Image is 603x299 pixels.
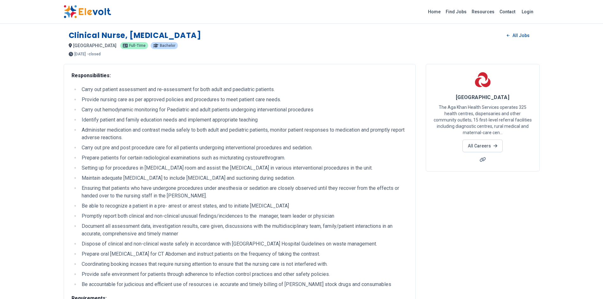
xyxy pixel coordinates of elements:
[80,116,408,124] li: Identify patient and family education needs and implement appropriate teaching
[80,202,408,210] li: Be able to recognize a patient in a pre- arrest or arrest states, and to initiate [MEDICAL_DATA]
[462,140,503,152] a: All Careers
[73,43,116,48] span: [GEOGRAPHIC_DATA]
[80,86,408,93] li: Carry out patient assessment and re-assessment for both adult and paediatric patients.
[469,7,497,17] a: Resources
[64,5,111,18] img: Elevolt
[80,154,408,162] li: Prepare patients for certain radiological examinations such as micturating cystourethrogram.
[502,31,534,40] a: All Jobs
[80,96,408,103] li: Provide nursing care as per approved policies and procedures to meet patient care needs.
[80,164,408,172] li: Setting up for procedures in [MEDICAL_DATA] room and assist the [MEDICAL_DATA] in various interve...
[443,7,469,17] a: Find Jobs
[475,72,491,88] img: Aga Khan Hospital
[80,144,408,152] li: Carry out pre and post procedure care for all patients undergoing interventional procedures and s...
[80,281,408,288] li: Be accountable for judicious and efficient use of resources i.e. accurate and timely billing of [...
[456,94,510,100] span: [GEOGRAPHIC_DATA]
[69,30,201,40] h1: Clinical Nurse, [MEDICAL_DATA]
[87,52,101,56] p: - closed
[72,72,111,78] strong: Responsibilities:
[497,7,518,17] a: Contact
[80,260,408,268] li: Coordinating booking incases that require nursing attention to ensure that the nursing care is no...
[80,271,408,278] li: Provide safe environment for patients through adherence to infection control practices and other ...
[80,222,408,238] li: Document all assessment data, investigation results, care given, discussions with the multidiscip...
[80,126,408,141] li: Administer medication and contrast media safely to both adult and pediatric patients, monitor pat...
[74,52,86,56] span: [DATE]
[80,240,408,248] li: Dispose of clinical and non-clinical waste safely in accordance with [GEOGRAPHIC_DATA] Hospital G...
[129,44,146,47] span: Full-time
[160,44,175,47] span: Bachelor
[80,184,408,200] li: Ensuring that patients who have undergone procedures under anesthesia or sedation are closely obs...
[80,106,408,114] li: Carry out hemodynamic monitoring for Paediatric and adult patients undergoing interventional proc...
[80,174,408,182] li: Maintain adequate [MEDICAL_DATA] to include [MEDICAL_DATA] and suctioning during sedation.
[518,5,537,18] a: Login
[80,212,408,220] li: Promptly report both clinical and non-clinical unusual findings/incidences to the manager, team l...
[80,250,408,258] li: Prepare oral [MEDICAL_DATA] for CT Abdomen and instruct patients on the frequency of taking the c...
[434,104,532,136] p: The Aga Khan Health Services operates 325 health centres, dispensaries and other community outlet...
[425,7,443,17] a: Home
